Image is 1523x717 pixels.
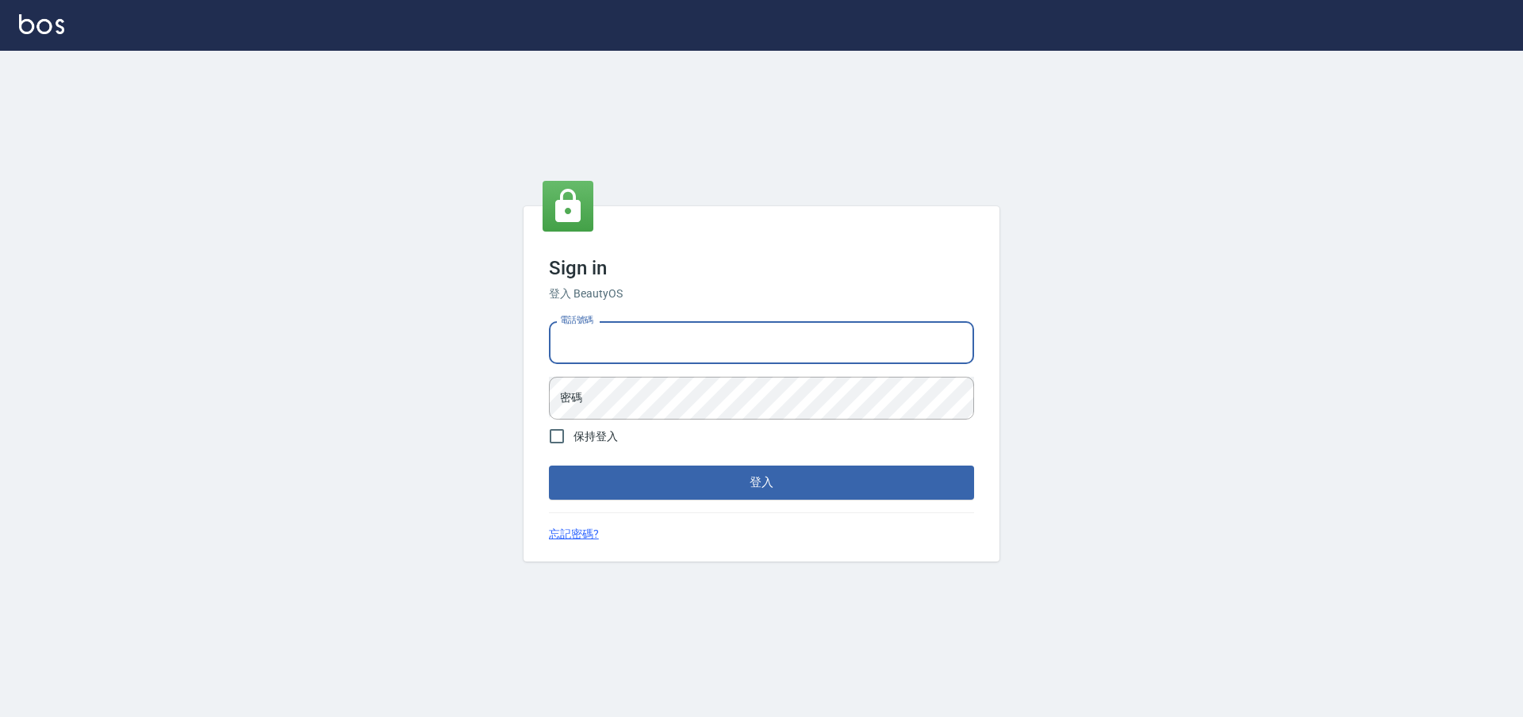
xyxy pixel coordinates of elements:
label: 電話號碼 [560,314,593,326]
span: 保持登入 [574,428,618,445]
a: 忘記密碼? [549,526,599,543]
h3: Sign in [549,257,974,279]
h6: 登入 BeautyOS [549,286,974,302]
img: Logo [19,14,64,34]
button: 登入 [549,466,974,499]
